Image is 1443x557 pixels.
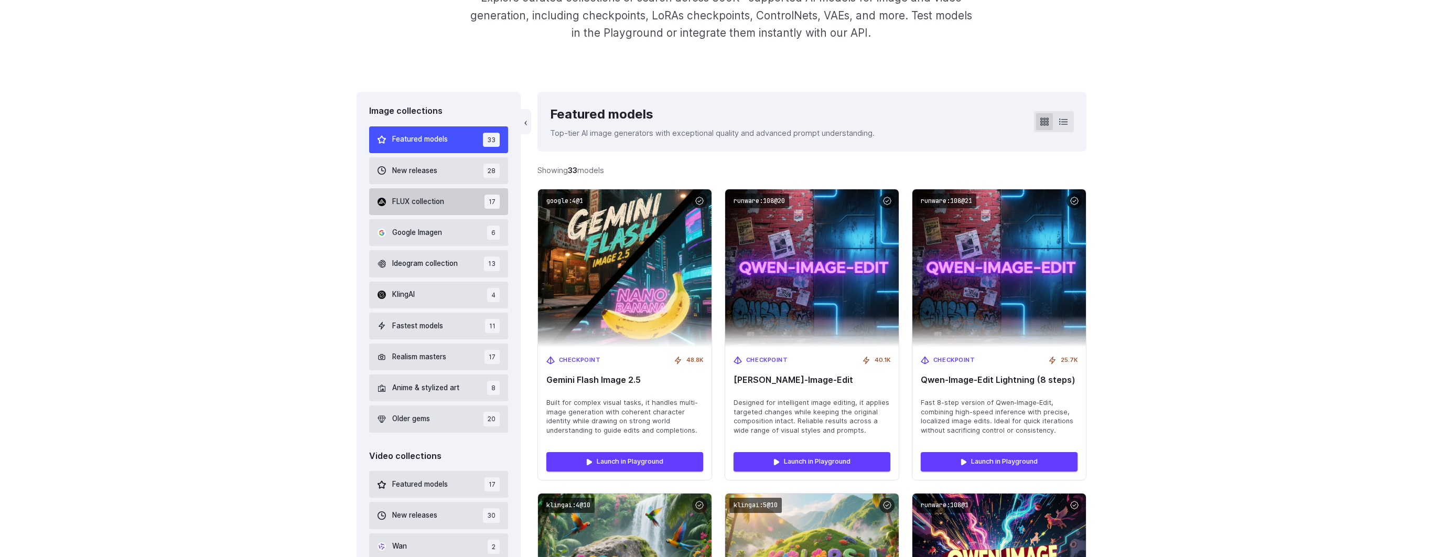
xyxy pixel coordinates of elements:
[521,109,531,134] button: ‹
[487,226,500,240] span: 6
[875,356,890,365] span: 40.1K
[369,471,508,498] button: Featured models 17
[369,313,508,339] button: Fastest models 11
[369,104,508,118] div: Image collections
[729,194,789,209] code: runware:108@20
[392,541,407,552] span: Wan
[369,250,508,277] button: Ideogram collection 13
[542,194,587,209] code: google:4@1
[550,104,875,124] div: Featured models
[546,452,703,471] a: Launch in Playground
[487,288,500,302] span: 4
[488,540,500,554] span: 2
[734,375,890,385] span: [PERSON_NAME]‑Image‑Edit
[550,127,875,139] p: Top-tier AI image generators with exceptional quality and advanced prompt understanding.
[392,382,459,394] span: Anime & stylized art
[392,479,448,490] span: Featured models
[912,189,1086,347] img: Qwen‑Image‑Edit Lightning (8 steps)
[537,164,604,176] div: Showing models
[392,510,437,521] span: New releases
[484,195,500,209] span: 17
[392,320,443,332] span: Fastest models
[483,412,500,426] span: 20
[392,258,458,270] span: Ideogram collection
[392,351,446,363] span: Realism masters
[921,375,1078,385] span: Qwen‑Image‑Edit Lightning (8 steps)
[484,256,500,271] span: 13
[392,134,448,145] span: Featured models
[917,498,973,513] code: runware:108@1
[487,381,500,395] span: 8
[392,413,430,425] span: Older gems
[369,502,508,529] button: New releases 30
[921,398,1078,436] span: Fast 8-step version of Qwen‑Image‑Edit, combining high-speed inference with precise, localized im...
[484,477,500,491] span: 17
[559,356,601,365] span: Checkpoint
[542,498,595,513] code: klingai:4@10
[369,126,508,153] button: Featured models 33
[392,196,444,208] span: FLUX collection
[729,498,782,513] code: klingai:5@10
[369,344,508,370] button: Realism masters 17
[369,219,508,246] button: Google Imagen 6
[369,405,508,432] button: Older gems 20
[369,449,508,463] div: Video collections
[725,189,899,347] img: Qwen‑Image‑Edit
[392,227,442,239] span: Google Imagen
[538,189,712,347] img: Gemini Flash Image 2.5
[392,165,437,177] span: New releases
[734,398,890,436] span: Designed for intelligent image editing, it applies targeted changes while keeping the original co...
[686,356,703,365] span: 48.8K
[369,282,508,308] button: KlingAI 4
[369,188,508,215] button: FLUX collection 17
[546,375,703,385] span: Gemini Flash Image 2.5
[734,452,890,471] a: Launch in Playground
[483,133,500,147] span: 33
[484,350,500,364] span: 17
[568,166,577,175] strong: 33
[483,508,500,522] span: 30
[392,289,415,301] span: KlingAI
[485,319,500,333] span: 11
[483,164,500,178] span: 28
[546,398,703,436] span: Built for complex visual tasks, it handles multi-image generation with coherent character identit...
[1061,356,1078,365] span: 25.7K
[917,194,976,209] code: runware:108@21
[933,356,975,365] span: Checkpoint
[921,452,1078,471] a: Launch in Playground
[369,374,508,401] button: Anime & stylized art 8
[746,356,788,365] span: Checkpoint
[369,157,508,184] button: New releases 28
